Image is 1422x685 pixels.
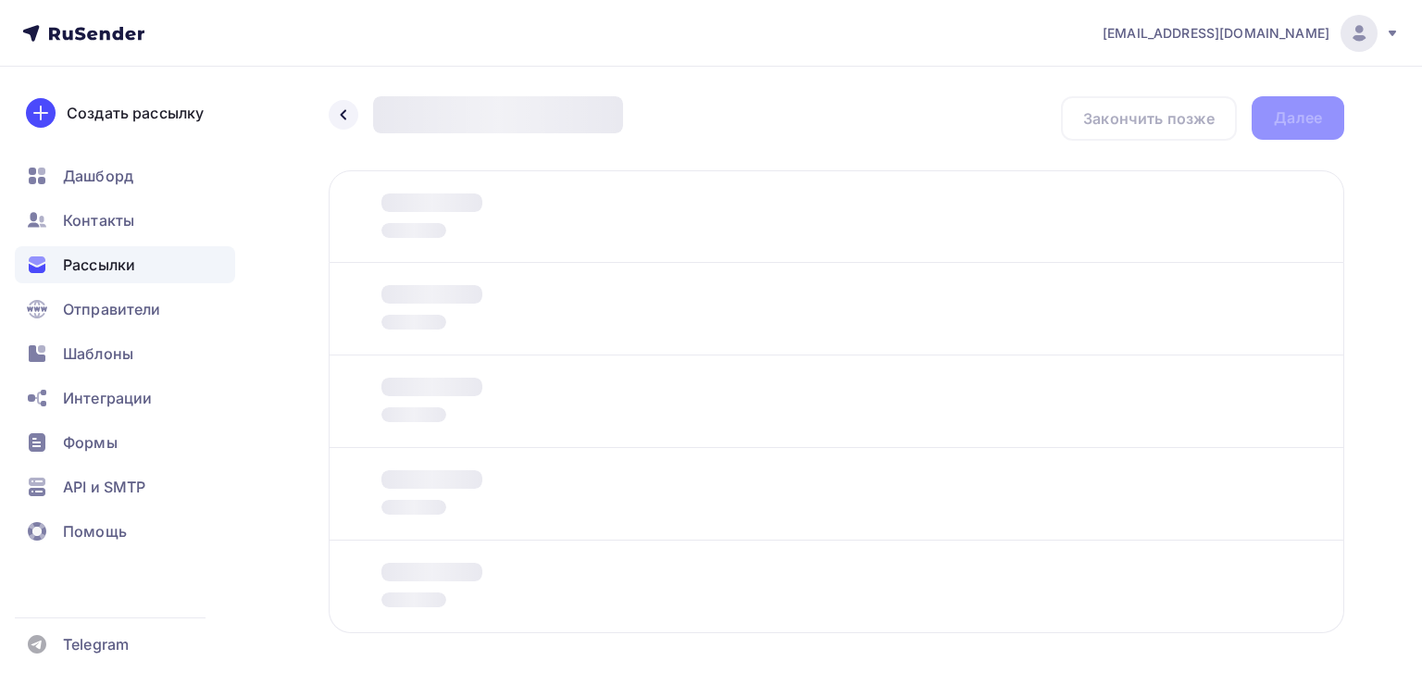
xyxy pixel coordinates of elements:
[63,476,145,498] span: API и SMTP
[15,157,235,194] a: Дашборд
[63,254,135,276] span: Рассылки
[67,102,204,124] div: Создать рассылку
[63,387,152,409] span: Интеграции
[15,335,235,372] a: Шаблоны
[15,424,235,461] a: Формы
[1103,15,1400,52] a: [EMAIL_ADDRESS][DOMAIN_NAME]
[15,202,235,239] a: Контакты
[63,431,118,454] span: Формы
[15,246,235,283] a: Рассылки
[15,291,235,328] a: Отправители
[63,165,133,187] span: Дашборд
[63,342,133,365] span: Шаблоны
[63,520,127,542] span: Помощь
[63,209,134,231] span: Контакты
[1103,24,1329,43] span: [EMAIL_ADDRESS][DOMAIN_NAME]
[63,633,129,655] span: Telegram
[63,298,161,320] span: Отправители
